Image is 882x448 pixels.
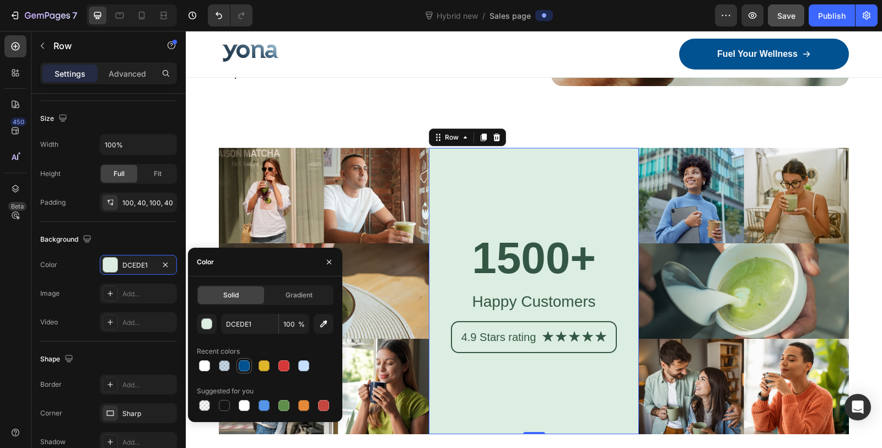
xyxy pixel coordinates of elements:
div: 450 [10,118,26,126]
span: / [482,10,485,22]
img: gempages_573703203716072516-f4b2e393-506a-46bd-a13f-5866a8e9691f.png [453,117,663,403]
div: Undo/Redo [208,4,252,26]
div: Add... [122,318,174,328]
span: % [298,319,305,329]
h2: 1500+ [265,198,431,257]
div: Shadow [40,437,66,447]
span: Full [114,169,125,179]
div: Background [40,232,94,247]
div: Width [40,140,58,150]
div: Open Intercom Messenger [845,394,871,420]
div: Size [40,111,69,126]
div: 100, 40, 100, 40 [122,198,174,208]
div: Recent colors [197,346,240,356]
span: Gradient [286,290,313,300]
div: Padding [40,198,66,207]
span: Save [777,11,795,20]
p: Happy Customers [266,259,430,282]
div: Shape [40,352,76,367]
div: Beta [8,202,26,211]
span: Sales page [490,10,531,22]
div: Video [40,317,58,327]
div: Color [197,257,214,267]
input: Eg: FFFFFF [221,314,278,334]
div: Height [40,169,61,179]
div: Color [40,260,57,270]
button: Save [768,4,804,26]
button: 7 [4,4,82,26]
p: Advanced [109,68,146,79]
p: Settings [55,68,85,79]
p: 4.9 Stars rating [276,299,351,313]
div: DCEDE1 [122,260,154,270]
input: Auto [100,135,176,154]
p: 7 [72,9,77,22]
span: Fit [154,169,162,179]
div: Publish [818,10,846,22]
div: Suggested for you [197,386,254,396]
div: Add... [122,289,174,299]
iframe: Design area [186,31,882,448]
div: Row [257,102,275,111]
button: Publish [809,4,855,26]
div: Border [40,380,62,390]
span: Hybrid new [434,10,480,22]
p: Row [53,39,147,52]
div: Image [40,289,60,298]
div: Corner [40,408,62,418]
div: Add... [122,380,174,390]
div: Add... [122,438,174,447]
span: Solid [223,290,239,300]
div: Sharp [122,409,174,419]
